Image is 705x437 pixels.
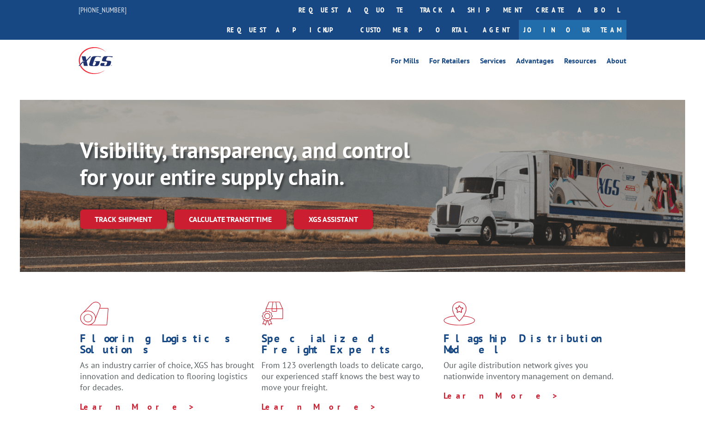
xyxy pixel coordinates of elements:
[444,302,475,326] img: xgs-icon-flagship-distribution-model-red
[261,360,436,401] p: From 123 overlength loads to delicate cargo, our experienced staff knows the best way to move you...
[474,20,519,40] a: Agent
[80,302,109,326] img: xgs-icon-total-supply-chain-intelligence-red
[79,5,127,14] a: [PHONE_NUMBER]
[80,333,255,360] h1: Flooring Logistics Solutions
[220,20,353,40] a: Request a pickup
[80,209,167,229] a: Track shipment
[80,360,254,393] span: As an industry carrier of choice, XGS has brought innovation and dedication to flooring logistics...
[429,57,470,68] a: For Retailers
[444,390,559,401] a: Learn More >
[261,401,377,412] a: Learn More >
[353,20,474,40] a: Customer Portal
[294,209,373,229] a: XGS ASSISTANT
[261,333,436,360] h1: Specialized Freight Experts
[80,401,195,412] a: Learn More >
[480,57,506,68] a: Services
[444,360,614,382] span: Our agile distribution network gives you nationwide inventory management on demand.
[564,57,596,68] a: Resources
[607,57,626,68] a: About
[444,333,618,360] h1: Flagship Distribution Model
[174,209,286,229] a: Calculate transit time
[261,302,283,326] img: xgs-icon-focused-on-flooring-red
[80,135,410,191] b: Visibility, transparency, and control for your entire supply chain.
[516,57,554,68] a: Advantages
[519,20,626,40] a: Join Our Team
[391,57,419,68] a: For Mills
